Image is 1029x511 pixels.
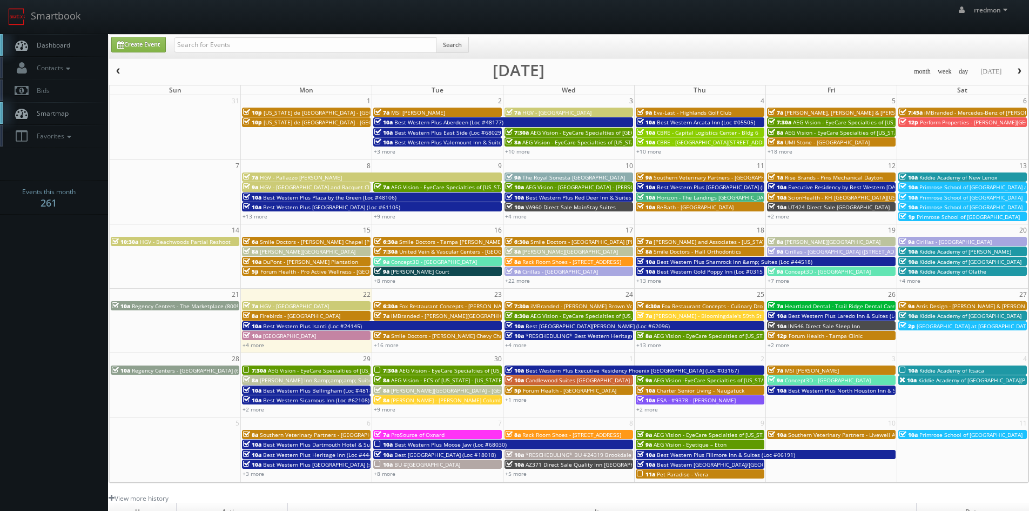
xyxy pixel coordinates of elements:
[231,95,240,107] span: 31
[260,376,419,384] span: [PERSON_NAME] Inn &amp;amp;amp; Suites [PERSON_NAME]
[132,302,245,310] span: Regency Centers - The Marketplace (80099)
[768,203,786,211] span: 10a
[505,277,530,284] a: +22 more
[506,387,521,394] span: 5p
[530,312,707,320] span: AEG Vision - EyeCare Specialties of [US_STATE] - A1A Family EyeCare
[31,109,69,118] span: Smartmap
[768,277,789,284] a: +7 more
[828,85,835,95] span: Fri
[243,470,264,477] a: +3 more
[657,138,830,146] span: CBRE - [GEOGRAPHIC_DATA][STREET_ADDRESS][GEOGRAPHIC_DATA]
[637,109,652,116] span: 9a
[785,248,914,255] span: Cirillas - [GEOGRAPHIC_DATA] ([STREET_ADDRESS])
[374,396,389,404] span: 8a
[919,268,986,275] span: Kiddie Academy of Olathe
[899,312,918,320] span: 10a
[374,148,395,155] a: +3 more
[768,367,783,374] span: 7a
[637,183,655,191] span: 10a
[243,396,261,404] span: 10a
[785,238,880,245] span: [PERSON_NAME][GEOGRAPHIC_DATA]
[657,396,736,404] span: ESA - #9378 - [PERSON_NAME]
[374,258,389,266] span: 9a
[637,238,652,245] span: 7a
[505,148,530,155] a: +10 more
[526,194,667,201] span: Best Western Plus Red Deer Inn & Suites (Loc #61062)
[788,431,1004,439] span: Southern Veterinary Partners - Livewell Animal Urgent Care of [GEOGRAPHIC_DATA]
[530,238,704,245] span: Smile Doctors - [GEOGRAPHIC_DATA] [PERSON_NAME] Orthodontics
[788,322,860,330] span: IN546 Direct Sale Sleep Inn
[506,238,529,245] span: 6:30a
[243,213,267,220] a: +13 more
[506,431,521,439] span: 8a
[788,183,938,191] span: Executive Residency by Best Western [DATE] (Loc #44764)
[394,118,503,126] span: Best Western Plus Aberdeen (Loc #48177)
[637,174,652,181] span: 9a
[768,238,783,245] span: 8a
[374,118,393,126] span: 10a
[785,367,839,374] span: MSI [PERSON_NAME]
[654,312,762,320] span: [PERSON_NAME] - Bloomingdale's 59th St
[243,238,258,245] span: 6a
[243,203,261,211] span: 10a
[391,258,477,266] span: Concept3D - [GEOGRAPHIC_DATA]
[394,441,507,448] span: Best Western Plus Moose Jaw (Loc #68030)
[374,238,398,245] span: 6:30a
[522,109,591,116] span: HGV - [GEOGRAPHIC_DATA]
[657,387,744,394] span: Charter Senior Living - Naugatuck
[394,129,503,136] span: Best Western Plus East Side (Loc #68029)
[374,367,398,374] span: 7:30a
[637,268,655,275] span: 10a
[768,387,786,394] span: 10a
[506,312,529,320] span: 8:30a
[768,431,786,439] span: 10a
[263,203,400,211] span: Best Western Plus [GEOGRAPHIC_DATA] (Loc #61105)
[899,277,920,284] a: +4 more
[526,332,679,340] span: *RESCHEDULING* Best Western Heritage Inn (Loc #05465)
[263,461,436,468] span: Best Western Plus [GEOGRAPHIC_DATA] (shoot 1 of 2) (Loc #15116)
[374,183,389,191] span: 7a
[526,322,670,330] span: Best [GEOGRAPHIC_DATA][PERSON_NAME] (Loc #62096)
[637,258,655,266] span: 10a
[263,322,362,330] span: Best Western Plus Isanti (Loc #24145)
[637,461,655,468] span: 10a
[974,5,1011,15] span: rredmon
[654,248,741,255] span: Smile Doctors - Hall Orthodontics
[657,203,734,211] span: ReBath - [GEOGRAPHIC_DATA]
[374,248,398,255] span: 7:30a
[263,396,369,404] span: Best Western Sicamous Inn (Loc #62108)
[657,118,755,126] span: Best Western Arcata Inn (Loc #05505)
[374,461,393,468] span: 10a
[530,302,657,310] span: iMBranded - [PERSON_NAME] Brown Volkswagen
[31,131,74,141] span: Favorites
[919,312,1021,320] span: Kiddie Academy of [GEOGRAPHIC_DATA]
[899,268,918,275] span: 10a
[260,312,340,320] span: Firebirds - [GEOGRAPHIC_DATA]
[637,431,652,439] span: 9a
[432,85,443,95] span: Tue
[260,431,394,439] span: Southern Veterinary Partners - [GEOGRAPHIC_DATA]
[506,258,521,266] span: 8a
[506,367,524,374] span: 10a
[260,238,440,245] span: Smile Doctors - [PERSON_NAME] Chapel [PERSON_NAME] Orthodontic
[899,118,918,126] span: 12p
[789,332,863,340] span: Forum Health - Tampa Clinic
[899,183,918,191] span: 10a
[506,174,521,181] span: 9a
[899,431,918,439] span: 10a
[8,8,25,25] img: smartbook-logo.png
[506,302,529,310] span: 7:30a
[637,302,660,310] span: 6:30a
[374,129,393,136] span: 10a
[506,268,521,275] span: 9a
[662,302,832,310] span: Fox Restaurant Concepts - Culinary Dropout - [GEOGRAPHIC_DATA]
[243,332,261,340] span: 10a
[637,441,652,448] span: 9a
[899,213,915,221] span: 1p
[243,431,258,439] span: 8a
[910,65,934,78] button: month
[654,376,833,384] span: AEG Vision -EyeCare Specialties of [US_STATE] – Eyes On Sammamish
[919,258,1021,266] span: Kiddie Academy of [GEOGRAPHIC_DATA]
[243,312,258,320] span: 8a
[637,451,655,459] span: 10a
